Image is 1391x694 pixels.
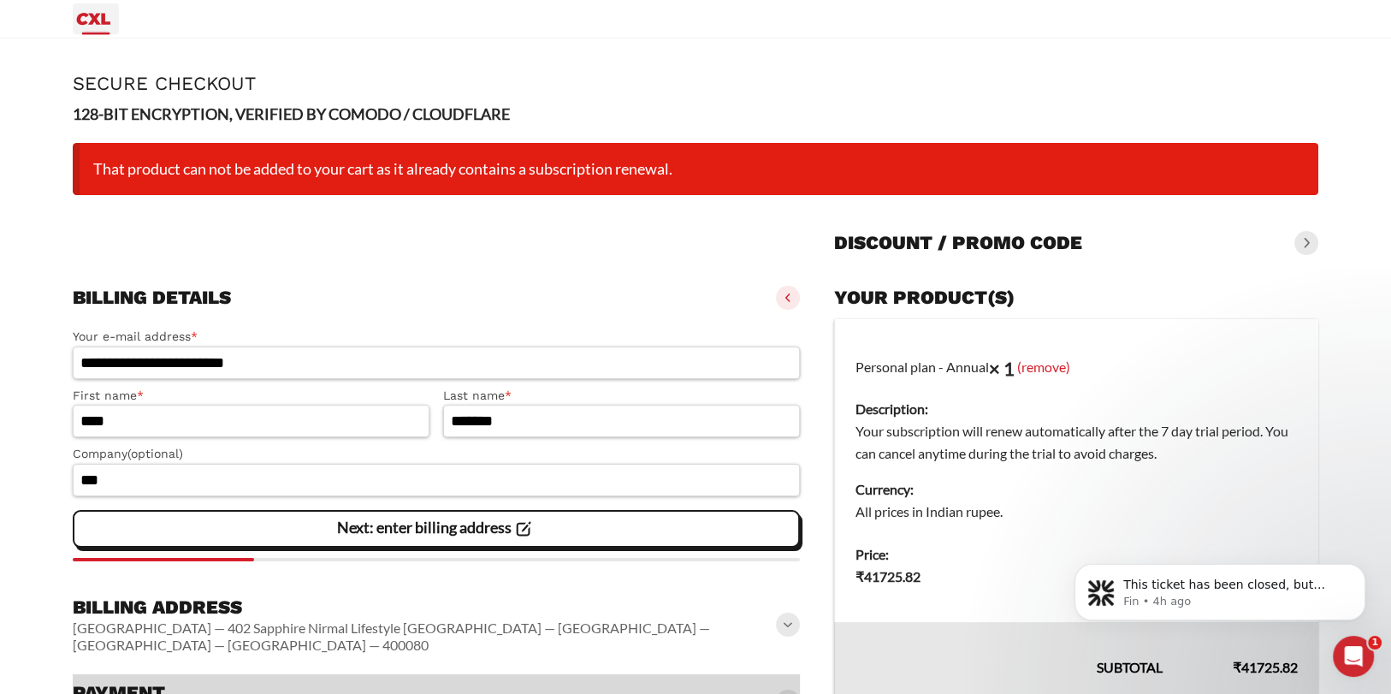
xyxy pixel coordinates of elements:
[855,568,920,584] bdi: 41725.82
[73,386,429,406] label: First name
[127,447,183,460] span: (optional)
[1017,359,1070,375] a: (remove)
[1233,659,1241,675] span: ₹
[73,104,510,123] strong: 128-BIT ENCRYPTION, VERIFIED BY COMODO / CLOUDFLARE
[73,73,1318,94] h1: Secure Checkout
[73,286,231,310] h3: Billing details
[855,568,864,584] span: ₹
[1233,659,1298,675] bdi: 41725.82
[834,622,1183,679] th: Subtotal
[834,319,1318,533] td: Personal plan - Annual
[73,327,800,347] label: Your e-mail address
[1049,528,1391,648] iframe: Intercom notifications message
[989,357,1015,380] strong: × 1
[73,596,779,620] h3: Billing address
[834,231,1082,255] h3: Discount / promo code
[855,543,1298,566] dt: Price:
[1333,636,1374,677] iframe: Intercom live chat
[73,510,800,548] vaadin-button: Next: enter billing address
[73,620,779,654] vaadin-horizontal-layout: [GEOGRAPHIC_DATA] — 402 Sapphire Nirmal Lifestyle [GEOGRAPHIC_DATA] — [GEOGRAPHIC_DATA] — [GEOGRA...
[73,143,1318,195] li: That product can not be added to your cart as it already contains a subscription renewal.
[443,386,800,406] label: Last name
[1368,636,1382,650] span: 1
[855,398,1298,420] dt: Description:
[73,444,800,464] label: Company
[855,501,1298,523] dd: All prices in Indian rupee.
[855,478,1298,501] dt: Currency:
[855,420,1298,465] dd: Your subscription will renew automatically after the 7 day trial period. You can cancel anytime d...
